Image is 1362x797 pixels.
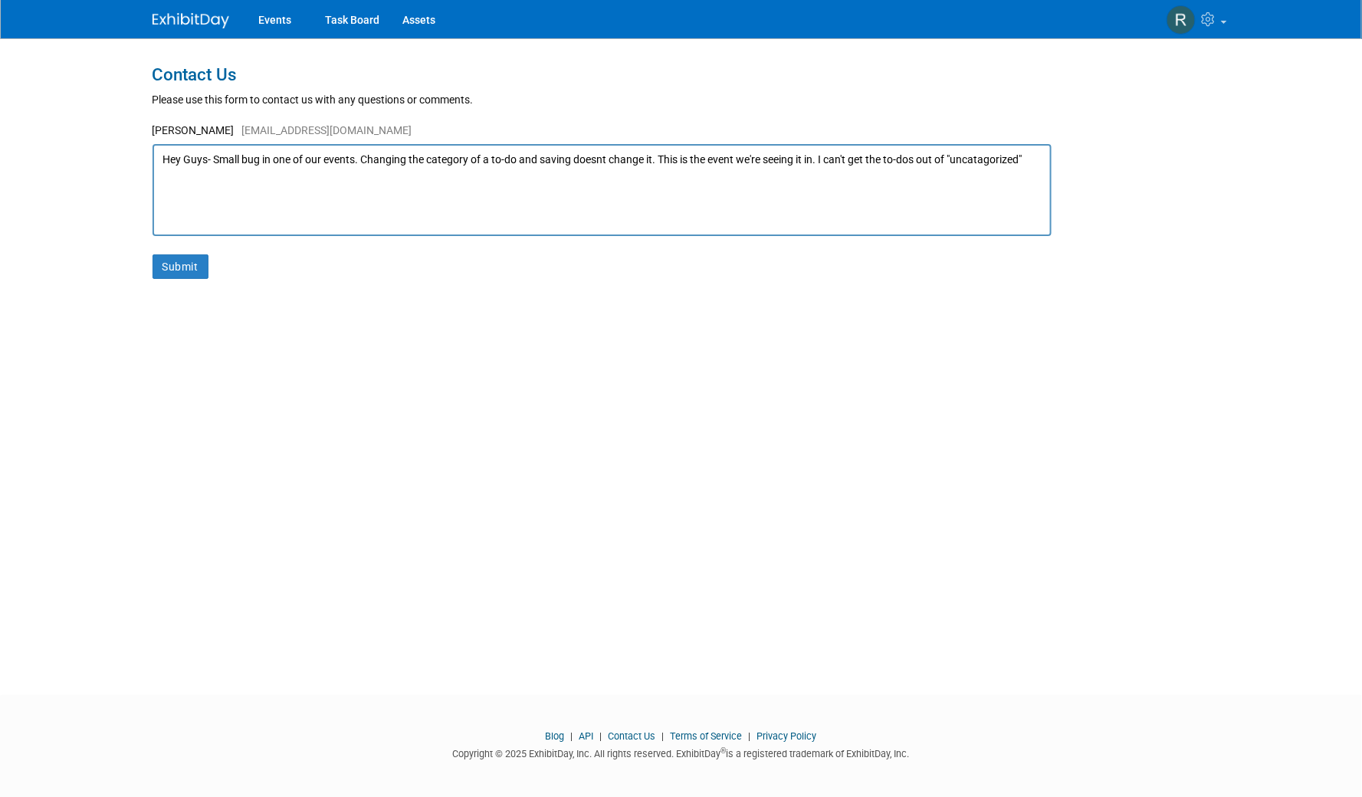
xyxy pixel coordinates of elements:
[546,730,565,742] a: Blog
[579,730,594,742] a: API
[153,13,229,28] img: ExhibitDay
[567,730,577,742] span: |
[596,730,606,742] span: |
[745,730,755,742] span: |
[153,254,208,279] button: Submit
[153,92,1210,107] div: Please use this form to contact us with any questions or comments.
[609,730,656,742] a: Contact Us
[721,746,727,755] sup: ®
[153,65,1210,84] h1: Contact Us
[671,730,743,742] a: Terms of Service
[658,730,668,742] span: |
[153,123,1210,144] div: [PERSON_NAME]
[757,730,817,742] a: Privacy Policy
[1167,5,1196,34] img: Rod Leland
[235,124,412,136] span: [EMAIL_ADDRESS][DOMAIN_NAME]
